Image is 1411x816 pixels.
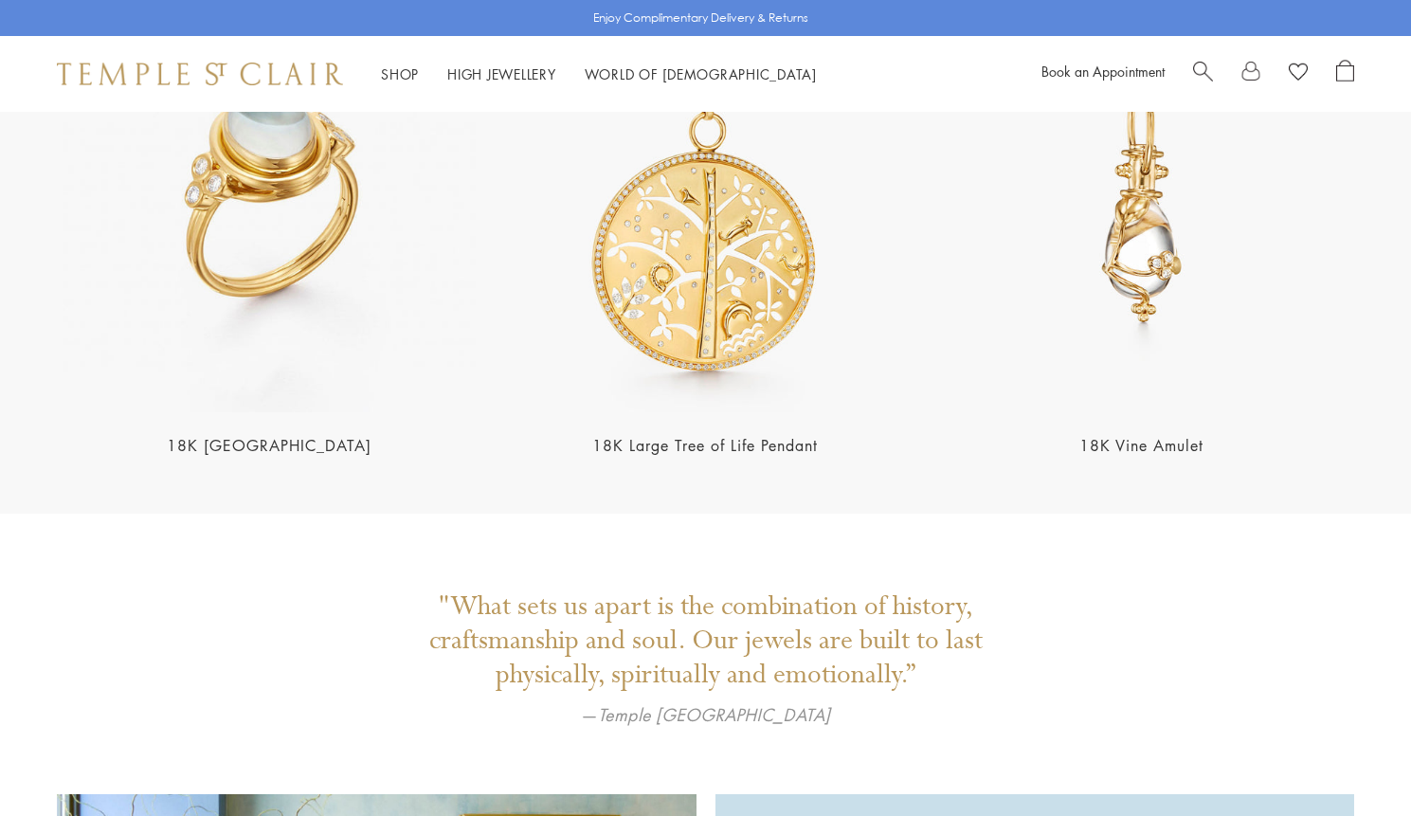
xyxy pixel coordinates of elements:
[585,64,817,83] a: World of [DEMOGRAPHIC_DATA]World of [DEMOGRAPHIC_DATA]
[381,63,817,86] nav: Main navigation
[167,435,371,456] a: 18K [GEOGRAPHIC_DATA]
[447,64,556,83] a: High JewelleryHigh Jewellery
[1079,435,1203,456] a: 18K Vine Amulet
[592,435,818,456] a: 18K Large Tree of Life Pendant
[1289,60,1308,88] a: View Wishlist
[374,589,1038,692] p: "What sets us apart is the combination of history, craftsmanship and soul. Our jewels are built t...
[1041,62,1165,81] a: Book an Appointment
[1193,60,1213,88] a: Search
[57,63,343,85] img: Temple St. Clair
[374,701,1038,728] p: —
[598,702,830,727] em: Temple [GEOGRAPHIC_DATA]
[381,64,419,83] a: ShopShop
[1336,60,1354,88] a: Open Shopping Bag
[593,9,808,27] p: Enjoy Complimentary Delivery & Returns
